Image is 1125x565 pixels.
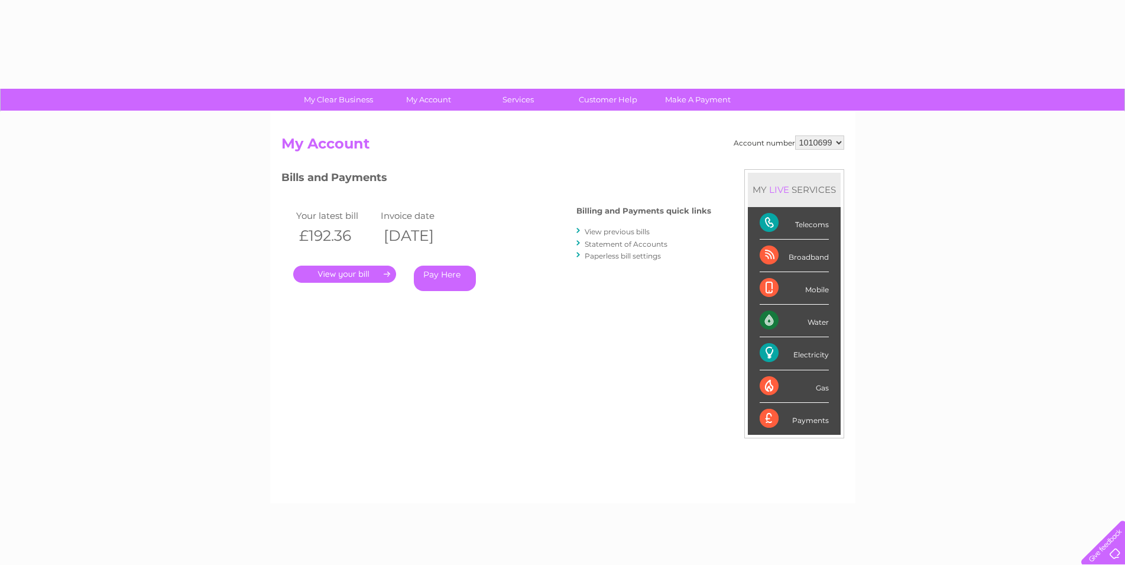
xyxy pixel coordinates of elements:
h3: Bills and Payments [281,169,711,190]
div: Water [760,305,829,337]
a: Customer Help [559,89,657,111]
a: Paperless bill settings [585,251,661,260]
div: Broadband [760,240,829,272]
div: LIVE [767,184,792,195]
th: £192.36 [293,224,378,248]
a: . [293,266,396,283]
div: Gas [760,370,829,403]
a: Make A Payment [649,89,747,111]
th: [DATE] [378,224,463,248]
h2: My Account [281,135,844,158]
h4: Billing and Payments quick links [576,206,711,215]
a: Pay Here [414,266,476,291]
a: Services [469,89,567,111]
div: Mobile [760,272,829,305]
td: Invoice date [378,208,463,224]
a: My Account [380,89,477,111]
div: Electricity [760,337,829,370]
div: Account number [734,135,844,150]
div: Payments [760,403,829,435]
td: Your latest bill [293,208,378,224]
div: Telecoms [760,207,829,240]
a: View previous bills [585,227,650,236]
div: MY SERVICES [748,173,841,206]
a: My Clear Business [290,89,387,111]
a: Statement of Accounts [585,240,667,248]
